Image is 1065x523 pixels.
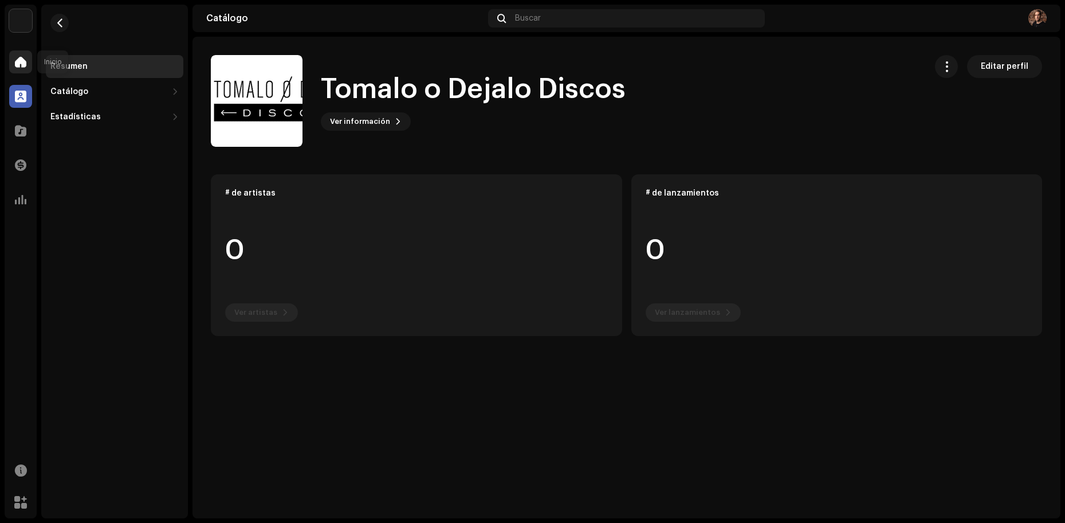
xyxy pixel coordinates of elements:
[50,87,88,96] div: Catálogo
[46,106,183,128] re-m-nav-dropdown: Estadísticas
[321,112,411,131] button: Ver información
[321,71,626,108] h1: Tomalo o Dejalo Discos
[46,80,183,103] re-m-nav-dropdown: Catálogo
[50,62,88,71] div: Resumen
[981,55,1028,78] span: Editar perfil
[9,9,32,32] img: edd8793c-a1b1-4538-85bc-e24b6277bc1e
[206,14,484,23] div: Catálogo
[211,55,302,147] img: 719e495b-db08-4c7a-ad55-af30188f1a92
[330,110,390,133] span: Ver información
[631,174,1043,336] re-o-card-data: # de lanzamientos
[1028,9,1047,28] img: 9456d983-5a27-489a-9d77-0c048ea3a1bf
[515,14,541,23] span: Buscar
[46,55,183,78] re-m-nav-item: Resumen
[211,174,622,336] re-o-card-data: # de artistas
[50,112,101,122] div: Estadísticas
[967,55,1042,78] button: Editar perfil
